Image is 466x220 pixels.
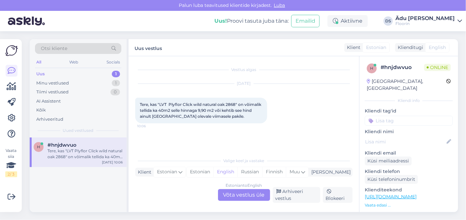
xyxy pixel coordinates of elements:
[290,169,300,175] span: Muu
[135,158,353,164] div: Valige keel ja vastake
[41,45,67,52] span: Otsi kliente
[36,80,69,86] div: Minu vestlused
[214,18,227,24] b: Uus!
[365,186,453,193] p: Klienditeekond
[47,148,123,160] div: Tere, kas "LVT Plyflor Click wild natural oak 2868" on võimalik tellida ka 40m2 selle hinnaga 9,9...
[102,160,123,165] div: [DATE] 10:06
[218,189,270,201] div: Võta vestlus üle
[135,169,151,176] div: Klient
[5,171,17,177] div: 2 / 3
[36,116,63,123] div: Arhiveeritud
[365,150,453,157] p: Kliendi email
[365,211,453,218] p: Operatsioonisüsteem
[36,98,61,105] div: AI Assistent
[367,78,446,92] div: [GEOGRAPHIC_DATA], [GEOGRAPHIC_DATA]
[63,128,94,134] span: Uued vestlused
[384,16,393,26] div: DS
[365,194,417,200] a: [URL][DOMAIN_NAME]
[262,167,286,177] div: Finnish
[110,89,120,95] div: 0
[365,175,418,184] div: Küsi telefoninumbrit
[214,17,289,25] div: Proovi tasuta juba täna:
[395,21,455,26] div: Floorin
[327,15,368,27] div: Aktiivne
[187,167,213,177] div: Estonian
[68,58,80,66] div: Web
[135,81,353,86] div: [DATE]
[365,202,453,208] p: Vaata edasi ...
[112,80,120,86] div: 1
[323,187,353,203] div: Blokeeri
[365,98,453,104] div: Kliendi info
[36,107,46,113] div: Kõik
[395,44,423,51] div: Klienditugi
[273,187,320,203] div: Arhiveeri vestlus
[365,157,412,165] div: Küsi meiliaadressi
[135,43,162,52] label: Uus vestlus
[157,168,177,176] span: Estonian
[5,44,18,57] img: Askly Logo
[135,67,353,73] div: Vestlus algas
[137,124,162,129] span: 10:06
[35,58,43,66] div: All
[5,148,17,177] div: Vaata siia
[47,142,77,148] span: #hnjdwvuo
[429,44,446,51] span: English
[365,168,453,175] p: Kliendi telefon
[366,44,386,51] span: Estonian
[112,71,120,77] div: 1
[309,169,351,176] div: [PERSON_NAME]
[213,167,237,177] div: English
[291,15,320,27] button: Emailid
[365,138,445,145] input: Lisa nimi
[140,102,262,119] span: Tere, kas "LVT Plyflor Click wild natural oak 2868" on võimalik tellida ka 40m2 selle hinnaga 9,9...
[381,63,424,71] div: # hnjdwvuo
[36,89,69,95] div: Tiimi vestlused
[424,64,451,71] span: Online
[37,144,40,149] span: h
[365,128,453,135] p: Kliendi nimi
[344,44,360,51] div: Klient
[395,16,462,26] a: Ädu [PERSON_NAME]Floorin
[395,16,455,21] div: Ädu [PERSON_NAME]
[272,2,287,8] span: Luba
[36,71,45,77] div: Uus
[226,183,262,188] div: Estonian to English
[105,58,121,66] div: Socials
[365,108,453,114] p: Kliendi tag'id
[237,167,262,177] div: Russian
[370,66,373,71] span: h
[365,116,453,126] input: Lisa tag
